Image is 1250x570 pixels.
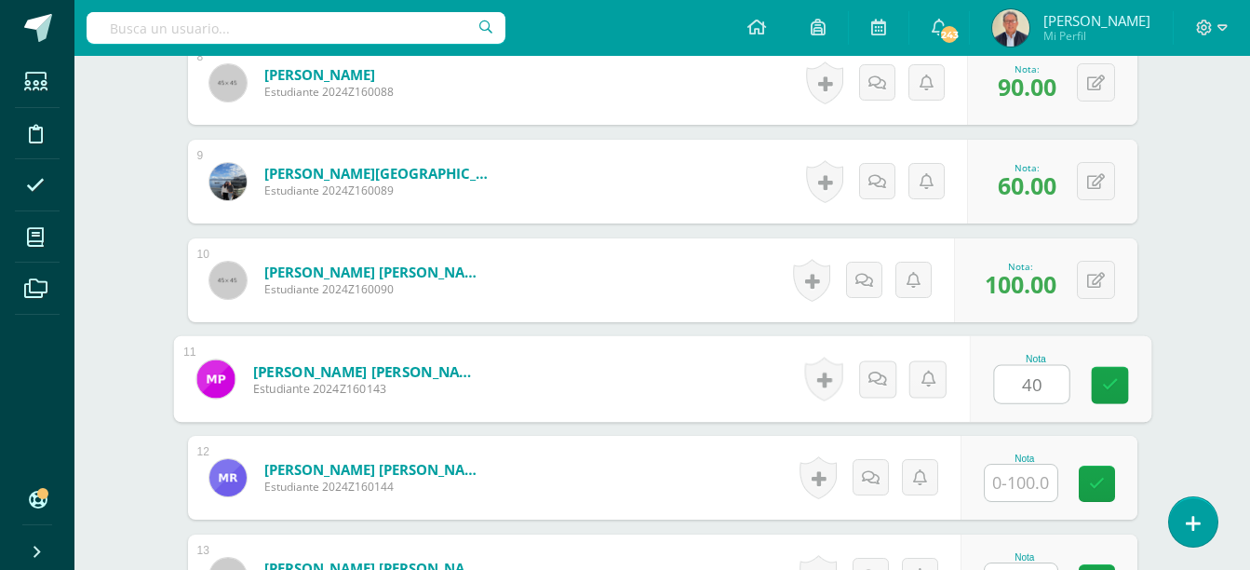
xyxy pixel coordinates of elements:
[264,183,488,198] span: Estudiante 2024Z160089
[998,71,1056,102] span: 90.00
[992,9,1029,47] img: 385d9a0064c6fd6996549f29431cb4ef.png
[985,260,1056,273] div: Nota:
[994,366,1069,403] input: 0-100.0
[1043,28,1150,44] span: Mi Perfil
[984,454,1066,464] div: Nota
[998,170,1056,201] span: 60.00
[264,164,488,183] a: [PERSON_NAME][GEOGRAPHIC_DATA]
[1043,11,1150,30] span: [PERSON_NAME]
[998,161,1056,174] div: Nota:
[209,163,247,200] img: 048c5498daa5038d0e2262d515d23ffe.png
[264,84,394,100] span: Estudiante 2024Z160088
[984,552,1066,563] div: Nota
[998,62,1056,75] div: Nota:
[209,459,247,496] img: 5d2d81588ed9166d9a3fee1acc1d0f9d.png
[264,281,488,297] span: Estudiante 2024Z160090
[209,64,247,102] img: 45x45
[264,479,488,495] span: Estudiante 2024Z160144
[264,460,488,479] a: [PERSON_NAME] [PERSON_NAME]
[985,465,1057,501] input: 0-100.0
[264,65,394,84] a: [PERSON_NAME]
[939,24,960,45] span: 243
[264,263,488,281] a: [PERSON_NAME] [PERSON_NAME]
[209,262,247,299] img: 45x45
[87,12,505,44] input: Busca un usuario...
[985,268,1056,300] span: 100.00
[196,360,235,398] img: 01a78949391f59fc7837a8c26efe6b20.png
[993,354,1078,364] div: Nota
[252,361,482,381] a: [PERSON_NAME] [PERSON_NAME]
[252,381,482,398] span: Estudiante 2024Z160143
